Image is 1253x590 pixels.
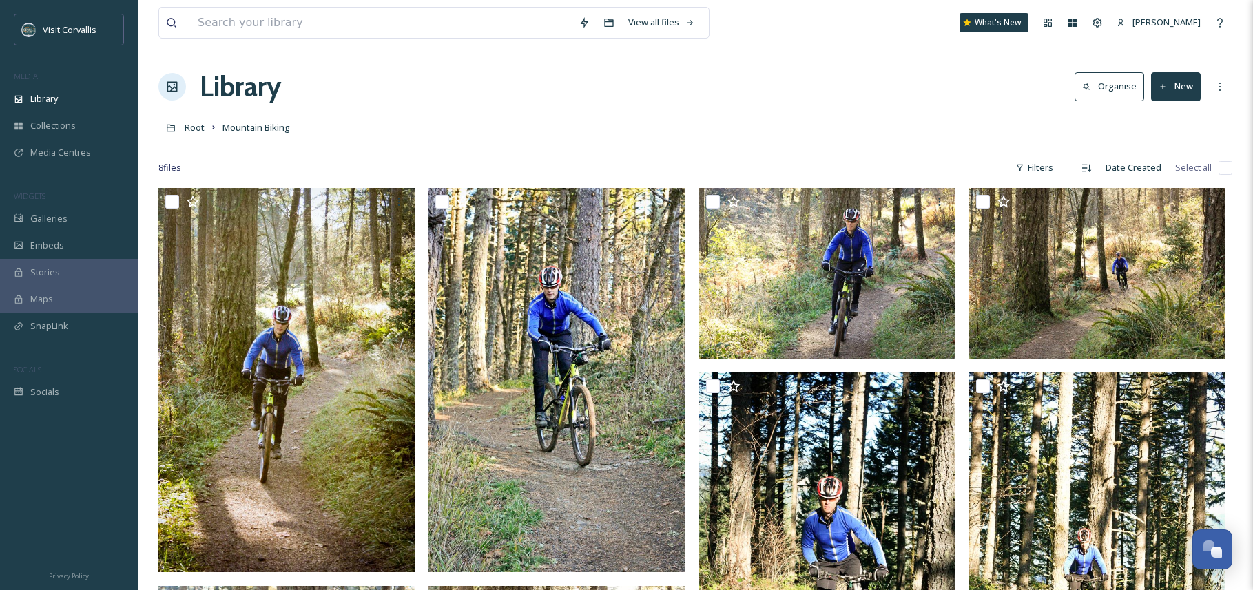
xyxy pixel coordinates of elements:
span: Embeds [30,239,64,252]
span: Privacy Policy [49,571,89,580]
button: Open Chat [1192,529,1232,569]
span: Stories [30,266,60,279]
span: Socials [30,386,59,399]
span: SOCIALS [14,364,41,375]
a: Root [185,119,205,136]
div: Filters [1008,154,1060,181]
img: Mountain Biking (7).jpg [158,188,415,572]
a: Privacy Policy [49,567,89,583]
img: visit-corvallis-badge-dark-blue-orange%281%29.png [22,23,36,36]
a: Organise [1075,72,1151,101]
span: Media Centres [30,146,91,159]
span: WIDGETS [14,191,45,201]
span: MEDIA [14,71,38,81]
a: Mountain Biking [222,119,290,136]
span: Root [185,121,205,134]
input: Search your library [191,8,572,38]
span: Mountain Biking [222,121,290,134]
a: [PERSON_NAME] [1110,9,1208,36]
img: Mountain Biking (4).jpg [969,188,1225,359]
span: 8 file s [158,161,181,174]
span: SnapLink [30,319,68,333]
img: Mountain Biking (5).jpg [699,188,955,359]
img: Mountain Biking (6).jpg [428,188,685,572]
span: [PERSON_NAME] [1132,16,1201,28]
span: Maps [30,293,53,306]
span: Select all [1175,161,1212,174]
a: Library [200,66,281,107]
span: Collections [30,119,76,132]
span: Library [30,92,58,105]
span: Visit Corvallis [43,23,96,36]
span: Galleries [30,212,68,225]
button: Organise [1075,72,1144,101]
button: New [1151,72,1201,101]
a: View all files [621,9,702,36]
div: Date Created [1099,154,1168,181]
a: What's New [960,13,1028,32]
